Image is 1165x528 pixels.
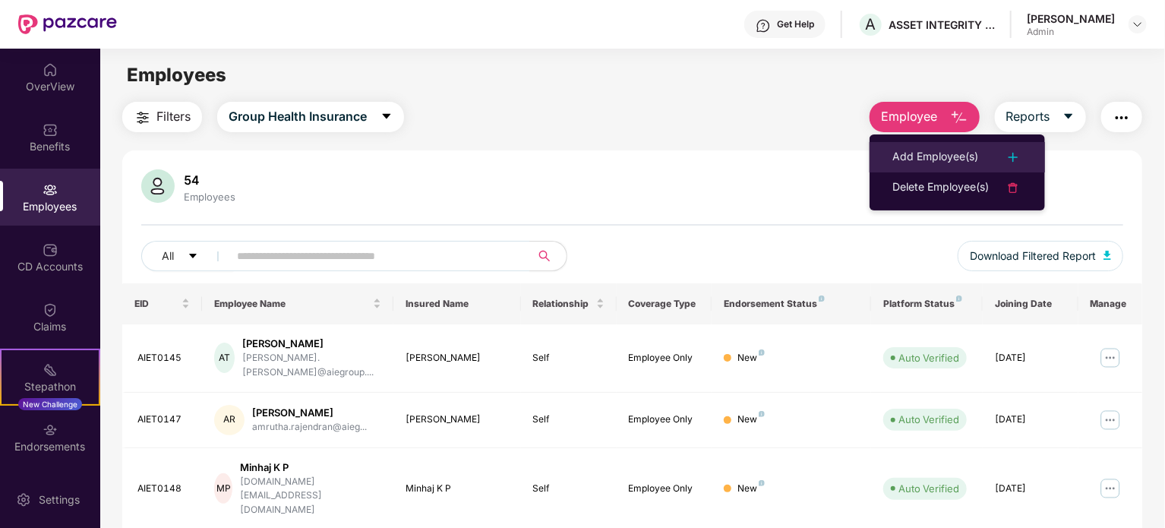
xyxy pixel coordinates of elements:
div: [PERSON_NAME].[PERSON_NAME]@aiegroup.... [242,351,381,380]
img: New Pazcare Logo [18,14,117,34]
img: svg+xml;base64,PHN2ZyB4bWxucz0iaHR0cDovL3d3dy53My5vcmcvMjAwMC9zdmciIHhtbG5zOnhsaW5rPSJodHRwOi8vd3... [1103,251,1111,260]
div: Minhaj K P [240,460,381,475]
span: Reports [1006,107,1050,126]
img: svg+xml;base64,PHN2ZyBpZD0iQ0RfQWNjb3VudHMiIGRhdGEtbmFtZT0iQ0QgQWNjb3VudHMiIHhtbG5zPSJodHRwOi8vd3... [43,242,58,258]
button: Group Health Insurancecaret-down [217,102,404,132]
div: MP [214,473,232,504]
div: Employees [181,191,238,203]
div: [DATE] [995,482,1066,496]
img: svg+xml;base64,PHN2ZyBpZD0iQ2xhaW0iIHhtbG5zPSJodHRwOi8vd3d3LnczLm9yZy8yMDAwL3N2ZyIgd2lkdGg9IjIwIi... [43,302,58,318]
button: Reportscaret-down [995,102,1086,132]
div: Delete Employee(s) [892,179,989,197]
div: [DATE] [995,413,1066,427]
img: svg+xml;base64,PHN2ZyBpZD0iSG9tZSIgeG1sbnM9Imh0dHA6Ly93d3cudzMub3JnLzIwMDAvc3ZnIiB3aWR0aD0iMjAiIG... [43,62,58,77]
img: svg+xml;base64,PHN2ZyB4bWxucz0iaHR0cDovL3d3dy53My5vcmcvMjAwMC9zdmciIHdpZHRoPSI4IiBoZWlnaHQ9IjgiIH... [759,349,765,356]
img: svg+xml;base64,PHN2ZyB4bWxucz0iaHR0cDovL3d3dy53My5vcmcvMjAwMC9zdmciIHdpZHRoPSIyNCIgaGVpZ2h0PSIyNC... [1004,179,1022,197]
div: AIET0148 [137,482,190,496]
img: svg+xml;base64,PHN2ZyBpZD0iQmVuZWZpdHMiIHhtbG5zPSJodHRwOi8vd3d3LnczLm9yZy8yMDAwL3N2ZyIgd2lkdGg9Ij... [43,122,58,138]
button: Allcaret-down [141,241,234,271]
span: search [529,250,559,262]
div: Self [533,482,605,496]
img: svg+xml;base64,PHN2ZyB4bWxucz0iaHR0cDovL3d3dy53My5vcmcvMjAwMC9zdmciIHdpZHRoPSIyNCIgaGVpZ2h0PSIyNC... [1113,109,1131,127]
img: svg+xml;base64,PHN2ZyB4bWxucz0iaHR0cDovL3d3dy53My5vcmcvMjAwMC9zdmciIHdpZHRoPSIyNCIgaGVpZ2h0PSIyNC... [1004,148,1022,166]
div: Self [533,351,605,365]
div: ASSET INTEGRITY ENGINEERING [889,17,995,32]
div: Admin [1027,26,1115,38]
th: EID [122,283,202,324]
img: manageButton [1098,476,1122,501]
button: Filters [122,102,202,132]
span: All [162,248,174,264]
span: caret-down [188,251,198,263]
button: Download Filtered Report [958,241,1123,271]
th: Insured Name [393,283,521,324]
div: [PERSON_NAME] [406,351,509,365]
div: New [737,482,765,496]
span: Download Filtered Report [970,248,1096,264]
div: New [737,413,765,427]
span: A [866,15,876,33]
div: Auto Verified [898,350,959,365]
span: Relationship [533,298,593,310]
div: Endorsement Status [724,298,859,310]
div: Auto Verified [898,412,959,427]
span: Employee Name [214,298,370,310]
span: caret-down [380,110,393,124]
span: Employees [127,64,226,86]
th: Relationship [521,283,617,324]
div: AT [214,343,235,373]
img: svg+xml;base64,PHN2ZyB4bWxucz0iaHR0cDovL3d3dy53My5vcmcvMjAwMC9zdmciIHdpZHRoPSI4IiBoZWlnaHQ9IjgiIH... [819,296,825,302]
img: svg+xml;base64,PHN2ZyBpZD0iU2V0dGluZy0yMHgyMCIgeG1sbnM9Imh0dHA6Ly93d3cudzMub3JnLzIwMDAvc3ZnIiB3aW... [16,492,31,507]
th: Coverage Type [617,283,712,324]
div: Platform Status [883,298,971,310]
div: Employee Only [629,351,700,365]
img: svg+xml;base64,PHN2ZyBpZD0iRHJvcGRvd24tMzJ4MzIiIHhtbG5zPSJodHRwOi8vd3d3LnczLm9yZy8yMDAwL3N2ZyIgd2... [1132,18,1144,30]
div: Get Help [777,18,814,30]
img: svg+xml;base64,PHN2ZyB4bWxucz0iaHR0cDovL3d3dy53My5vcmcvMjAwMC9zdmciIHdpZHRoPSI4IiBoZWlnaHQ9IjgiIH... [759,480,765,486]
div: New [737,351,765,365]
button: search [529,241,567,271]
img: manageButton [1098,346,1122,370]
img: svg+xml;base64,PHN2ZyB4bWxucz0iaHR0cDovL3d3dy53My5vcmcvMjAwMC9zdmciIHdpZHRoPSI4IiBoZWlnaHQ9IjgiIH... [956,296,962,302]
div: AIET0145 [137,351,190,365]
span: Employee [881,107,938,126]
div: Self [533,413,605,427]
img: svg+xml;base64,PHN2ZyBpZD0iRW1wbG95ZWVzIiB4bWxucz0iaHR0cDovL3d3dy53My5vcmcvMjAwMC9zdmciIHdpZHRoPS... [43,182,58,198]
th: Joining Date [983,283,1078,324]
div: Employee Only [629,413,700,427]
div: Add Employee(s) [892,148,978,166]
th: Employee Name [202,283,393,324]
div: [PERSON_NAME] [252,406,367,420]
div: AR [214,405,245,435]
div: New Challenge [18,398,82,410]
img: svg+xml;base64,PHN2ZyB4bWxucz0iaHR0cDovL3d3dy53My5vcmcvMjAwMC9zdmciIHhtbG5zOnhsaW5rPSJodHRwOi8vd3... [141,169,175,203]
img: svg+xml;base64,PHN2ZyB4bWxucz0iaHR0cDovL3d3dy53My5vcmcvMjAwMC9zdmciIHdpZHRoPSIyMSIgaGVpZ2h0PSIyMC... [43,362,58,378]
div: [PERSON_NAME] [406,413,509,427]
div: [DOMAIN_NAME][EMAIL_ADDRESS][DOMAIN_NAME] [240,475,381,518]
div: Auto Verified [898,481,959,496]
button: Employee [870,102,980,132]
img: svg+xml;base64,PHN2ZyB4bWxucz0iaHR0cDovL3d3dy53My5vcmcvMjAwMC9zdmciIHhtbG5zOnhsaW5rPSJodHRwOi8vd3... [950,109,968,127]
div: [PERSON_NAME] [242,337,381,351]
div: [PERSON_NAME] [1027,11,1115,26]
div: AIET0147 [137,413,190,427]
div: 54 [181,172,238,188]
img: svg+xml;base64,PHN2ZyBpZD0iRW5kb3JzZW1lbnRzIiB4bWxucz0iaHR0cDovL3d3dy53My5vcmcvMjAwMC9zdmciIHdpZH... [43,422,58,438]
img: svg+xml;base64,PHN2ZyBpZD0iSGVscC0zMngzMiIgeG1sbnM9Imh0dHA6Ly93d3cudzMub3JnLzIwMDAvc3ZnIiB3aWR0aD... [756,18,771,33]
img: manageButton [1098,408,1122,432]
div: Minhaj K P [406,482,509,496]
div: Employee Only [629,482,700,496]
span: caret-down [1062,110,1075,124]
img: svg+xml;base64,PHN2ZyB4bWxucz0iaHR0cDovL3d3dy53My5vcmcvMjAwMC9zdmciIHdpZHRoPSIyNCIgaGVpZ2h0PSIyNC... [134,109,152,127]
span: Filters [156,107,191,126]
div: Stepathon [2,379,99,394]
img: svg+xml;base64,PHN2ZyB4bWxucz0iaHR0cDovL3d3dy53My5vcmcvMjAwMC9zdmciIHdpZHRoPSI4IiBoZWlnaHQ9IjgiIH... [759,411,765,417]
div: amrutha.rajendran@aieg... [252,420,367,435]
div: [DATE] [995,351,1066,365]
span: EID [134,298,178,310]
span: Group Health Insurance [229,107,367,126]
div: Settings [34,492,84,507]
th: Manage [1078,283,1142,324]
